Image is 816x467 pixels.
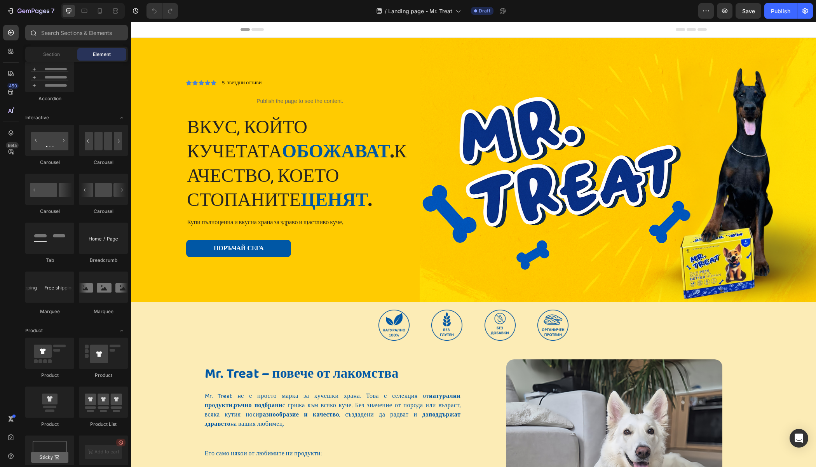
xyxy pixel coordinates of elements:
[248,288,279,319] img: 100 натурална храна
[74,379,102,389] strong: продукти
[51,6,54,16] p: 7
[298,369,330,379] strong: натурални
[25,95,74,102] div: Accordion
[479,7,490,14] span: Draft
[55,218,160,235] button: <p>Поръчай сега</p>
[43,51,60,58] span: Section
[131,22,816,467] iframe: Design area
[237,164,241,194] strong: .
[25,257,74,264] div: Tab
[259,115,263,145] strong: .
[83,223,133,231] p: Поръчай сега
[25,114,49,121] span: Interactive
[388,7,452,15] span: Landing page - Mr. Treat
[3,3,58,19] button: 7
[25,372,74,379] div: Product
[115,112,128,124] span: Toggle open
[790,429,808,448] div: Open Intercom Messenger
[25,159,74,166] div: Carousel
[74,369,330,407] span: Mr. Treat не е просто марка за кучешки храна. Това е селекция от , с грижа към всяко куче. Без зн...
[146,3,178,19] div: Undo/Redo
[771,7,790,15] div: Publish
[406,288,438,319] img: органичен протеин
[79,208,128,215] div: Carousel
[354,288,385,319] img: без излишни добавки
[79,159,128,166] div: Carousel
[103,379,152,389] strong: ръчно подбрани
[79,421,128,428] div: Product List
[6,142,19,148] div: Beta
[289,16,685,280] img: gempages_579354473734865689-16d8b08b-365f-4e82-9245-56fa1d50f3fa.png
[79,257,128,264] div: Breadcrumb
[25,421,74,428] div: Product
[74,388,330,407] strong: поддържат здравето
[25,25,128,40] input: Search Sections & Elements
[74,427,191,437] span: Ето само някои от любимите ни продукти:
[7,83,19,89] div: 450
[170,164,237,194] strong: ценят
[128,388,208,398] strong: разнообразие и качество
[25,208,74,215] div: Carousel
[93,51,111,58] span: Element
[56,197,282,205] p: Купи пълноценна и вкусна храна за здраво и щастливо куче.
[736,3,761,19] button: Save
[115,324,128,337] span: Toggle open
[300,288,331,319] img: без глутен
[74,341,268,363] strong: Mr. Treat – повече от лакомства
[385,7,387,15] span: /
[25,327,43,334] span: Product
[79,308,128,315] div: Marquee
[764,3,797,19] button: Publish
[79,372,128,379] div: Product
[25,308,74,315] div: Marquee
[742,8,755,14] span: Save
[151,115,259,145] strong: обожават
